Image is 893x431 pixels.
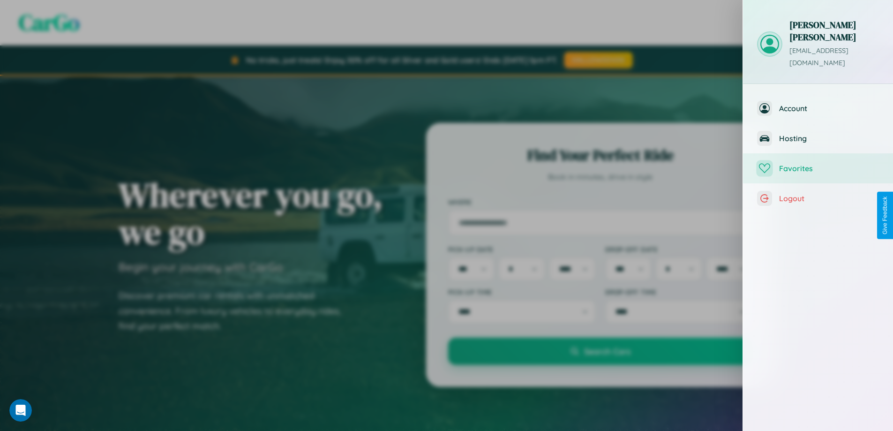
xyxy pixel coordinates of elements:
[743,153,893,183] button: Favorites
[779,164,879,173] span: Favorites
[9,399,32,422] iframe: Intercom live chat
[779,104,879,113] span: Account
[779,194,879,203] span: Logout
[743,183,893,213] button: Logout
[743,93,893,123] button: Account
[779,134,879,143] span: Hosting
[789,45,879,69] p: [EMAIL_ADDRESS][DOMAIN_NAME]
[743,123,893,153] button: Hosting
[882,197,888,234] div: Give Feedback
[789,19,879,43] h3: [PERSON_NAME] [PERSON_NAME]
